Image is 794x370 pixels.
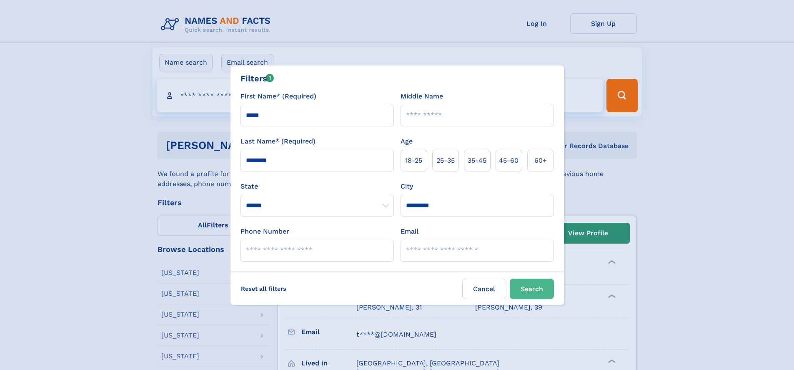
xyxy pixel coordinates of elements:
[240,181,394,191] label: State
[240,72,274,85] div: Filters
[401,227,418,237] label: Email
[240,227,289,237] label: Phone Number
[468,156,486,166] span: 35‑45
[462,279,506,299] label: Cancel
[499,156,518,166] span: 45‑60
[235,279,292,299] label: Reset all filters
[405,156,422,166] span: 18‑25
[401,181,413,191] label: City
[436,156,455,166] span: 25‑35
[401,136,413,146] label: Age
[401,91,443,101] label: Middle Name
[240,91,316,101] label: First Name* (Required)
[534,156,547,166] span: 60+
[240,136,316,146] label: Last Name* (Required)
[510,279,554,299] button: Search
